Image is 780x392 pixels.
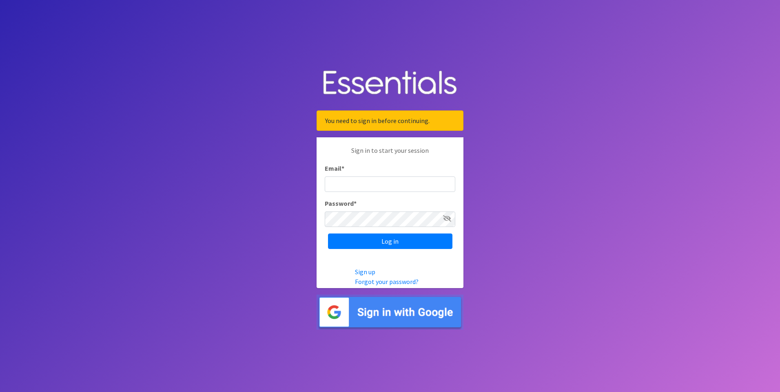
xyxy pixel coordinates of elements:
[328,233,452,249] input: Log in
[355,268,375,276] a: Sign up
[317,295,463,330] img: Sign in with Google
[317,62,463,104] img: Human Essentials
[317,110,463,131] div: You need to sign in before continuing.
[325,163,344,173] label: Email
[355,277,419,286] a: Forgot your password?
[354,199,357,207] abbr: required
[325,198,357,208] label: Password
[341,164,344,172] abbr: required
[325,145,455,163] p: Sign in to start your session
